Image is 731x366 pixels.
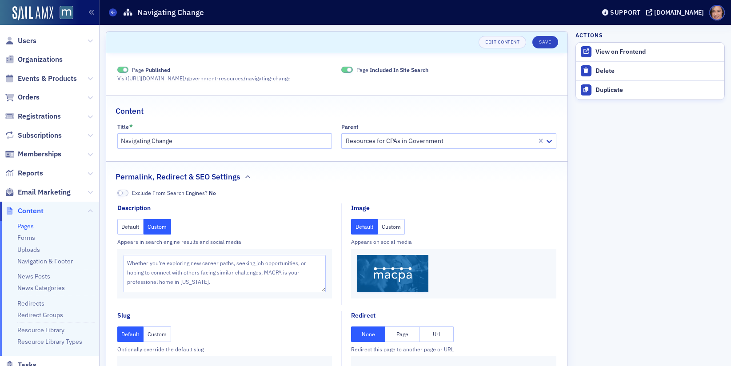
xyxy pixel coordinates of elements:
span: Users [18,36,36,46]
h2: Permalink, Redirect & SEO Settings [116,171,240,183]
span: Profile [709,5,725,20]
a: Subscriptions [5,131,62,140]
a: Organizations [5,55,63,64]
a: Reports [5,168,43,178]
button: Custom [378,219,405,235]
button: Page [385,326,419,342]
a: Content [5,206,44,216]
h1: Navigating Change [137,7,204,18]
div: Appears on social media [351,238,556,246]
a: News Categories [17,284,65,292]
div: Redirect [351,311,375,320]
a: Uploads [17,246,40,254]
abbr: This field is required [129,123,133,130]
h4: Actions [575,31,603,39]
button: None [351,326,385,342]
img: SailAMX [60,6,73,20]
span: Exclude From Search Engines? [132,189,216,197]
a: Redirect Groups [17,311,63,319]
span: Published [117,67,129,73]
button: Default [117,219,144,235]
div: Duplicate [595,86,720,94]
a: Orders [5,92,40,102]
div: Title [117,123,129,130]
div: Description [117,203,151,213]
button: Save [532,36,558,48]
a: Redirects [17,299,44,307]
button: Url [419,326,454,342]
a: News Posts [17,272,50,280]
span: Orders [18,92,40,102]
span: Page [356,66,428,74]
a: Memberships [5,149,61,159]
span: Organizations [18,55,63,64]
span: Included In Site Search [370,66,428,73]
span: Events & Products [18,74,77,84]
a: Resource Library [17,326,64,334]
a: Forms [17,234,35,242]
a: Navigation & Footer [17,257,73,265]
span: Subscriptions [18,131,62,140]
button: Custom [144,326,171,342]
span: Included In Site Search [341,67,353,73]
span: Published [145,66,170,73]
div: Slug [117,311,130,320]
a: Events & Products [5,74,77,84]
div: Delete [595,67,720,75]
div: Parent [341,123,359,130]
span: Page [132,66,170,74]
a: Edit Content [479,36,526,48]
button: Delete [576,62,724,80]
a: View on Frontend [576,43,724,61]
div: Support [610,8,641,16]
button: Custom [144,219,171,235]
button: Default [117,326,144,342]
div: View on Frontend [595,48,720,56]
a: View Homepage [53,6,73,21]
div: Appears in search engine results and social media [117,238,332,246]
span: Memberships [18,149,61,159]
div: Image [351,203,370,213]
span: Content [18,206,44,216]
button: [DOMAIN_NAME] [646,9,707,16]
a: Resource Library Types [17,338,82,346]
span: Registrations [18,111,61,121]
a: Pages [17,222,34,230]
a: Registrations [5,111,61,121]
button: Default [351,219,378,235]
img: SailAMX [12,6,53,20]
div: Redirect this page to another page or URL [351,345,556,353]
span: No [209,189,216,196]
span: No [117,190,129,196]
span: Email Marketing [18,187,71,197]
div: [DOMAIN_NAME] [654,8,704,16]
h2: Content [116,105,144,117]
a: Visit[URL][DOMAIN_NAME]/government-resources/navigating-change [117,74,299,82]
div: Optionally override the default slug [117,345,332,353]
a: Email Marketing [5,187,71,197]
button: Duplicate [576,80,724,99]
a: Users [5,36,36,46]
span: Reports [18,168,43,178]
textarea: Whether you're exploring new career paths, seeking job opportunities, or hoping to connect with o... [124,255,326,292]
